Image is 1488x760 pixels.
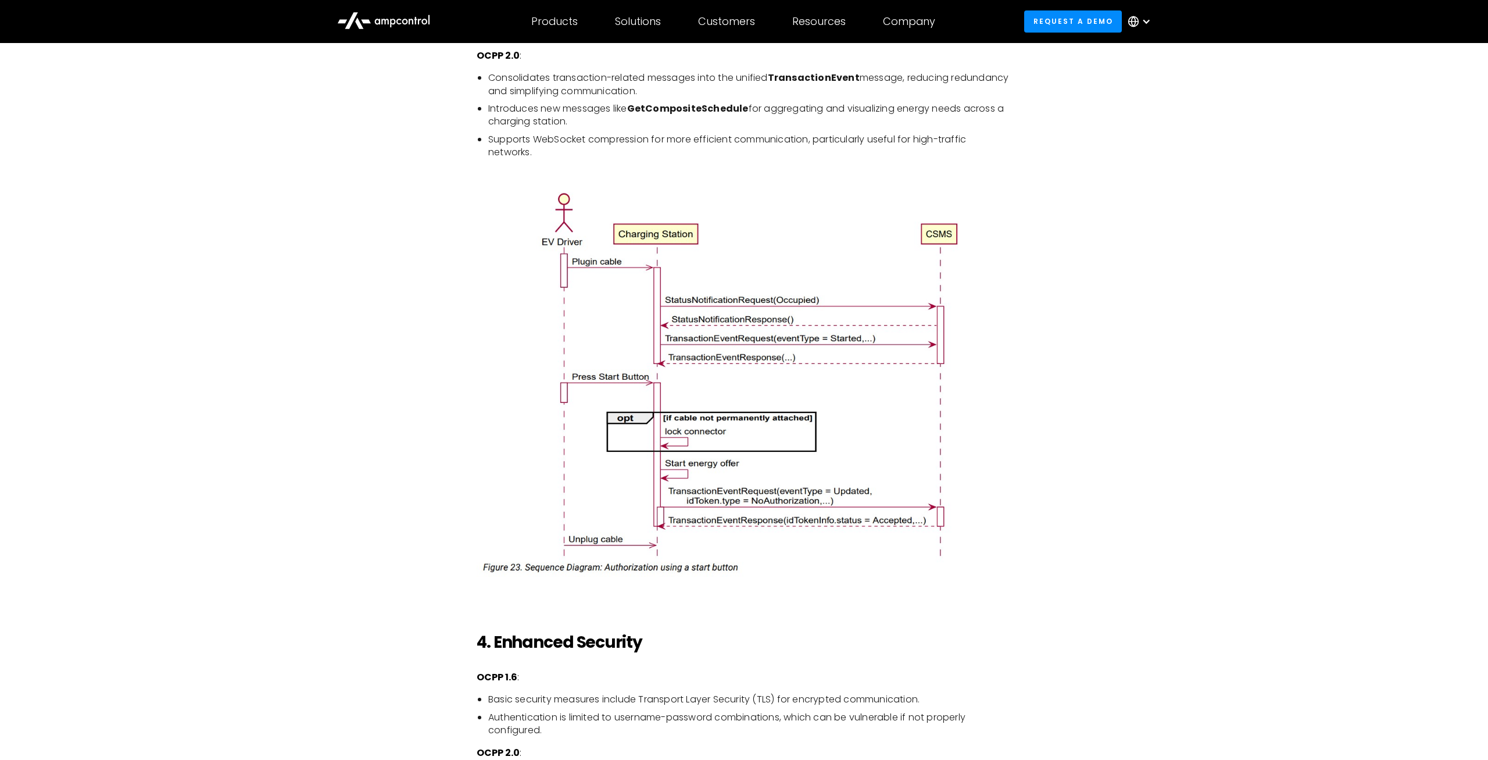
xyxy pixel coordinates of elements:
div: Resources [792,15,846,28]
img: TransactionEventRequest TransactionEventResponse [477,192,1011,577]
div: Customers [698,15,755,28]
strong: OCPP 2.0 [477,49,520,62]
a: Request a demo [1024,10,1122,32]
div: Solutions [615,15,661,28]
p: : [477,747,1011,759]
strong: OCPP 1.6 [477,670,517,684]
strong: OCPP 2.0 [477,746,520,759]
strong: TransactionEvent [768,71,860,84]
li: Consolidates transaction-related messages into the unified message, reducing redundancy and simpl... [488,72,1011,98]
div: Products [531,15,578,28]
p: : [477,671,1011,684]
li: Supports WebSocket compression for more efficient communication, particularly useful for high-tra... [488,133,1011,159]
strong: 4. Enhanced Security [477,631,642,654]
div: Company [883,15,935,28]
strong: GetCompositeSchedule [627,102,749,115]
li: Authentication is limited to username-password combinations, which can be vulnerable if not prope... [488,711,1011,737]
li: Basic security measures include Transport Layer Security (TLS) for encrypted communication. [488,693,1011,706]
p: : [477,49,1011,62]
li: Introduces new messages like for aggregating and visualizing energy needs across a charging station. [488,102,1011,129]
